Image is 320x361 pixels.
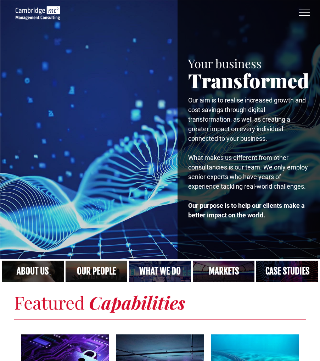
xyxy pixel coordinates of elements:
[188,202,305,219] strong: Our purpose is to help our clients make a better impact on the world.
[188,154,308,190] span: What makes us different from other consultancies is our team. We only employ senior experts who h...
[295,4,314,22] button: menu
[89,290,185,314] strong: Capabilities
[129,261,191,282] a: A yoga teacher lifting his whole body off the ground in the peacock pose
[66,261,128,282] a: A crowd in silhouette at sunset, on a rise or lookout point
[14,290,85,314] span: Featured
[16,6,60,20] img: Cambridge Management Logo
[188,96,306,142] span: Our aim is to realise increased growth and cost savings through digital transformation, as well a...
[188,67,309,93] span: Transformed
[188,55,262,71] span: Your business
[2,261,64,282] a: Close up of woman's face, centered on her eyes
